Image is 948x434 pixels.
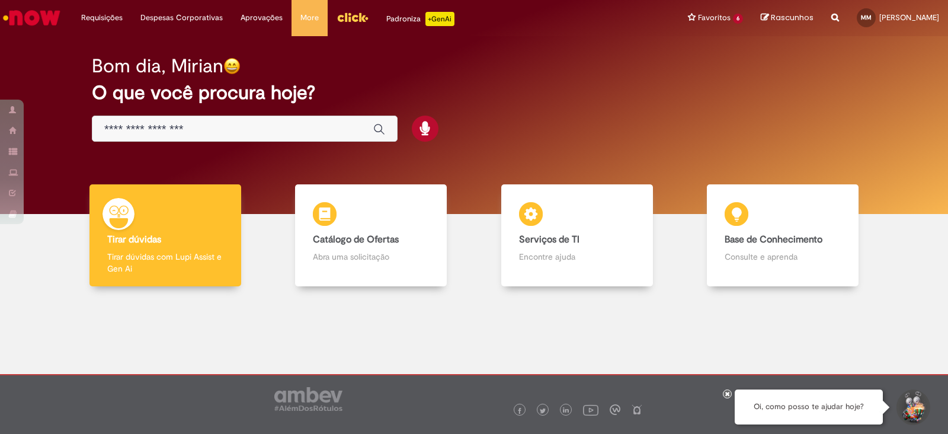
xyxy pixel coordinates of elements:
[771,12,814,23] span: Rascunhos
[725,251,841,263] p: Consulte e aprenda
[92,56,223,76] h2: Bom dia, Mirian
[733,14,743,24] span: 6
[241,12,283,24] span: Aprovações
[313,234,399,245] b: Catálogo de Ofertas
[879,12,939,23] span: [PERSON_NAME]
[540,408,546,414] img: logo_footer_twitter.png
[632,404,642,415] img: logo_footer_naosei.png
[81,12,123,24] span: Requisições
[517,408,523,414] img: logo_footer_facebook.png
[519,234,579,245] b: Serviços de TI
[735,390,883,425] div: Oi, como posso te ajudar hoje?
[563,407,569,414] img: logo_footer_linkedin.png
[725,234,822,245] b: Base de Conhecimento
[337,8,369,26] img: click_logo_yellow_360x200.png
[107,234,161,245] b: Tirar dúvidas
[274,387,342,411] img: logo_footer_ambev_rotulo_gray.png
[140,12,223,24] span: Despesas Corporativas
[223,58,241,75] img: happy-face.png
[698,12,731,24] span: Favoritos
[107,251,223,275] p: Tirar dúvidas com Lupi Assist e Gen Ai
[583,402,598,417] img: logo_footer_youtube.png
[895,390,930,425] button: Iniciar Conversa de Suporte
[268,184,475,287] a: Catálogo de Ofertas Abra uma solicitação
[474,184,680,287] a: Serviços de TI Encontre ajuda
[425,12,454,26] p: +GenAi
[92,82,856,103] h2: O que você procura hoje?
[300,12,319,24] span: More
[1,6,62,30] img: ServiceNow
[861,14,872,21] span: MM
[680,184,886,287] a: Base de Conhecimento Consulte e aprenda
[386,12,454,26] div: Padroniza
[610,404,620,415] img: logo_footer_workplace.png
[313,251,429,263] p: Abra uma solicitação
[761,12,814,24] a: Rascunhos
[62,184,268,287] a: Tirar dúvidas Tirar dúvidas com Lupi Assist e Gen Ai
[519,251,635,263] p: Encontre ajuda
